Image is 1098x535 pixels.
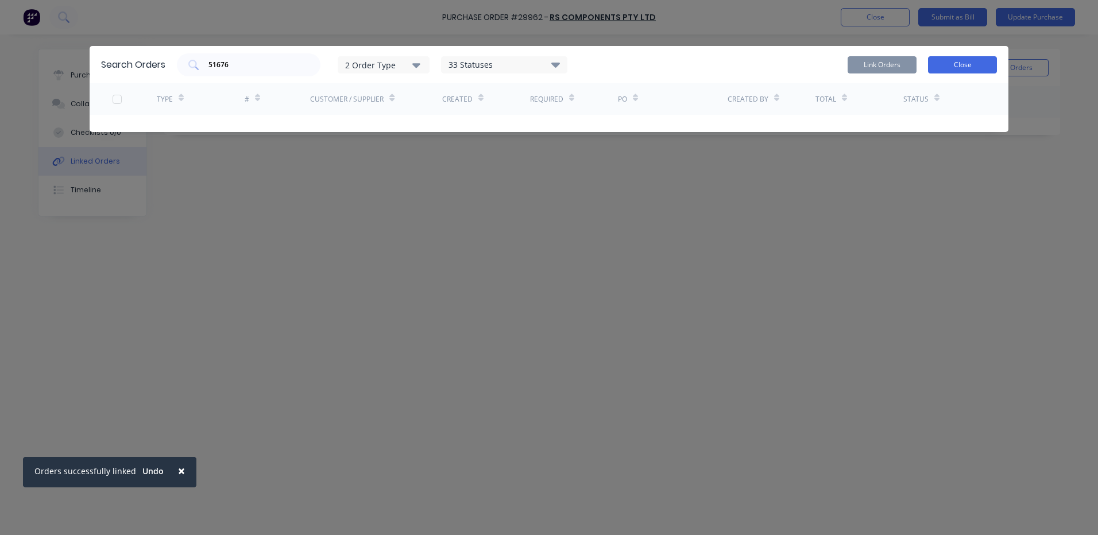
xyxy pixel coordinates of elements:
div: Status [903,94,929,104]
div: 2 Order Type [345,59,422,71]
button: 2 Order Type [338,56,430,73]
div: PO [618,94,627,104]
div: Orders successfully linked [34,465,136,477]
div: TYPE [157,94,173,104]
span: × [178,463,185,479]
div: Search Orders [101,58,165,72]
div: 33 Statuses [442,59,567,71]
div: Total [815,94,836,104]
button: Link Orders [848,56,917,73]
div: Created [442,94,473,104]
button: Close [928,56,997,73]
button: Close [167,457,196,484]
input: Search orders... [207,59,303,71]
div: Created By [728,94,768,104]
div: Customer / Supplier [310,94,384,104]
button: Undo [136,463,170,480]
div: Required [530,94,563,104]
div: # [245,94,249,104]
